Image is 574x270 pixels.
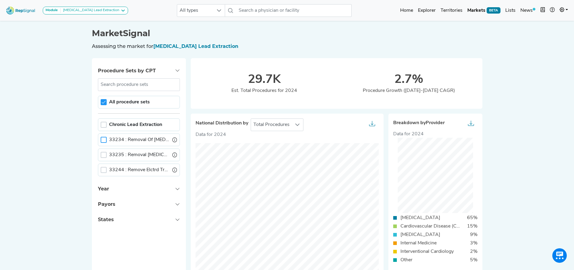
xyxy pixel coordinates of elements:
p: Data for 2024 [196,131,379,138]
label: Remove Elctrd Transvenously [109,166,170,174]
div: Data for 2024 [393,130,478,138]
div: Other [397,256,416,264]
button: Payors [92,196,186,212]
span: Est. Total Procedures for 2024 [231,88,297,93]
label: Removal Pacemaker Electrode [109,151,170,159]
div: [MEDICAL_DATA] Lead Extraction [61,8,119,13]
div: 2.7% [337,73,481,87]
input: Search a physician or facility [236,4,351,17]
span: Payors [98,201,115,207]
span: BETA [487,7,500,13]
span: Breakdown by [393,120,445,126]
label: Removal Of Pacemaker System [109,136,170,143]
span: All types [177,5,213,17]
div: 29.7K [192,73,337,87]
button: Intel Book [538,5,547,17]
button: States [92,212,186,227]
div: Interventional Cardiology [397,248,457,255]
button: Export as... [365,119,379,131]
a: Territories [438,5,465,17]
span: States [98,217,114,222]
span: Procedure Sets by CPT [98,68,156,74]
span: Procedure Growth ([DATE]-[DATE] CAGR) [363,88,455,93]
a: Lists [503,5,518,17]
input: Search procedure sets [98,78,180,91]
h6: Assessing the market for [92,43,482,49]
div: 2% [466,248,481,255]
span: National Distribution by [196,121,248,126]
div: 15% [463,223,481,230]
a: News [518,5,538,17]
div: [MEDICAL_DATA] [397,214,444,221]
span: Year [98,186,109,192]
div: 5% [466,256,481,264]
button: Procedure Sets by CPT [92,63,186,78]
a: Explorer [416,5,438,17]
button: Module[MEDICAL_DATA] Lead Extraction [43,7,128,14]
strong: Module [45,8,58,12]
span: Provider [426,121,445,125]
div: Cardiovascular Disease (Cardiology) [397,223,463,230]
label: All procedure sets [109,99,150,106]
label: Chronic Lead Extraction [109,121,162,128]
div: [MEDICAL_DATA] [397,231,444,238]
h1: MarketSignal [92,28,482,39]
div: 3% [466,240,481,247]
span: Total Procedures [251,119,292,131]
div: 9% [466,231,481,238]
a: Home [398,5,416,17]
button: Year [92,181,186,196]
div: Internal Medicine [397,240,440,247]
button: Export as... [464,118,478,130]
span: [MEDICAL_DATA] Lead Extraction [153,43,238,49]
a: MarketsBETA [465,5,503,17]
div: 65% [463,214,481,221]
